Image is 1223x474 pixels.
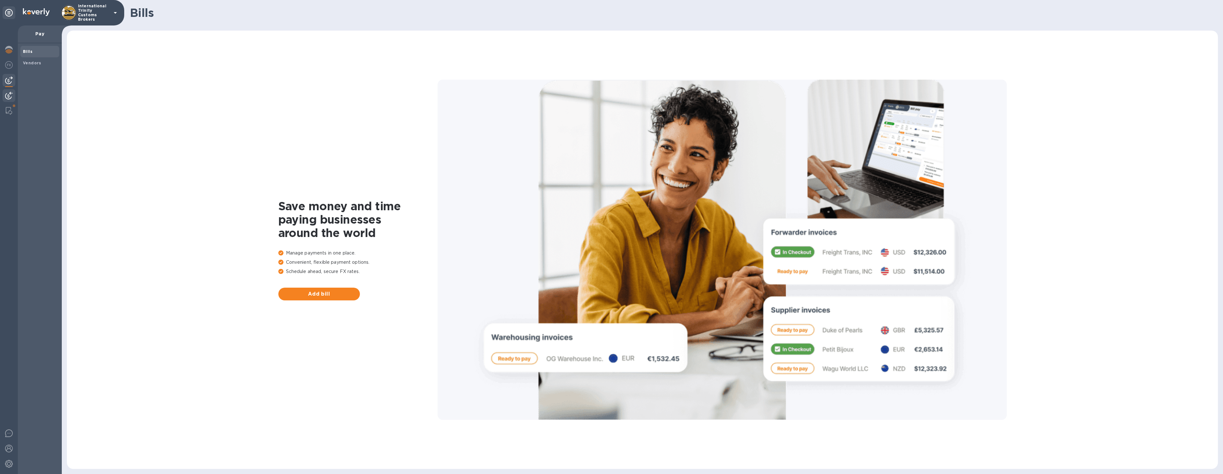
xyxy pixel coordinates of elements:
[23,61,41,65] b: Vendors
[283,290,355,298] span: Add bill
[278,250,438,256] p: Manage payments in one place.
[78,4,110,22] p: International Trinity Customs Brokers
[278,288,360,300] button: Add bill
[5,61,13,69] img: Foreign exchange
[130,6,1213,19] h1: Bills
[3,6,15,19] div: Unpin categories
[278,199,438,240] h1: Save money and time paying businesses around the world
[23,31,57,37] p: Pay
[278,259,438,266] p: Convenient, flexible payment options.
[23,49,32,54] b: Bills
[23,8,50,16] img: Logo
[278,268,438,275] p: Schedule ahead, secure FX rates.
